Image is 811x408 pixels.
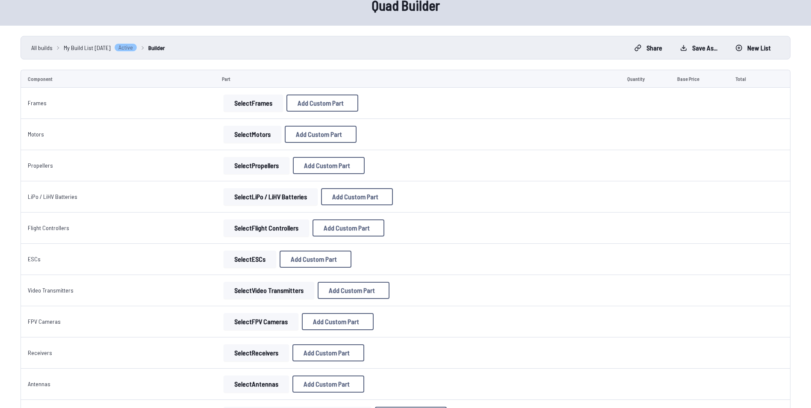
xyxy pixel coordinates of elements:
button: Add Custom Part [313,219,384,237]
a: Flight Controllers [28,224,69,231]
span: Add Custom Part [304,162,350,169]
button: SelectMotors [224,126,281,143]
a: SelectMotors [222,126,283,143]
a: SelectPropellers [222,157,291,174]
td: Component [21,70,215,88]
button: SelectFrames [224,95,283,112]
span: Add Custom Part [332,193,378,200]
button: Add Custom Part [318,282,389,299]
a: SelectFrames [222,95,285,112]
a: Frames [28,99,47,106]
button: SelectLiPo / LiHV Batteries [224,188,318,205]
a: SelectFPV Cameras [222,313,300,330]
a: LiPo / LiHV Batteries [28,193,77,200]
button: Add Custom Part [292,344,364,361]
button: Save as... [673,41,725,55]
button: Add Custom Part [286,95,358,112]
button: SelectAntennas [224,375,289,393]
a: Propellers [28,162,53,169]
button: Add Custom Part [280,251,351,268]
button: Add Custom Part [302,313,374,330]
span: Add Custom Part [291,256,337,263]
td: Quantity [620,70,671,88]
span: My Build List [DATE] [64,43,111,52]
td: Base Price [670,70,728,88]
a: Motors [28,130,44,138]
button: SelectPropellers [224,157,289,174]
button: SelectVideo Transmitters [224,282,314,299]
span: Add Custom Part [329,287,375,294]
button: Share [627,41,669,55]
a: SelectReceivers [222,344,291,361]
a: All builds [31,43,53,52]
span: Add Custom Part [298,100,344,106]
a: Builder [148,43,165,52]
button: SelectESCs [224,251,276,268]
span: Active [114,43,137,52]
button: SelectFPV Cameras [224,313,298,330]
button: Add Custom Part [293,157,365,174]
button: Add Custom Part [292,375,364,393]
button: New List [728,41,778,55]
td: Total [728,70,768,88]
button: Add Custom Part [285,126,357,143]
button: SelectFlight Controllers [224,219,309,237]
a: SelectLiPo / LiHV Batteries [222,188,319,205]
a: SelectESCs [222,251,278,268]
a: SelectAntennas [222,375,291,393]
a: My Build List [DATE]Active [64,43,137,52]
span: Add Custom Part [296,131,342,138]
button: Add Custom Part [321,188,393,205]
span: Add Custom Part [304,349,350,356]
a: FPV Cameras [28,318,61,325]
span: Add Custom Part [304,381,350,387]
button: SelectReceivers [224,344,289,361]
span: Add Custom Part [324,225,370,231]
a: ESCs [28,255,41,263]
td: Part [215,70,620,88]
a: SelectVideo Transmitters [222,282,316,299]
a: SelectFlight Controllers [222,219,311,237]
span: Add Custom Part [313,318,359,325]
a: Receivers [28,349,52,356]
a: Antennas [28,380,50,387]
a: Video Transmitters [28,287,74,294]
